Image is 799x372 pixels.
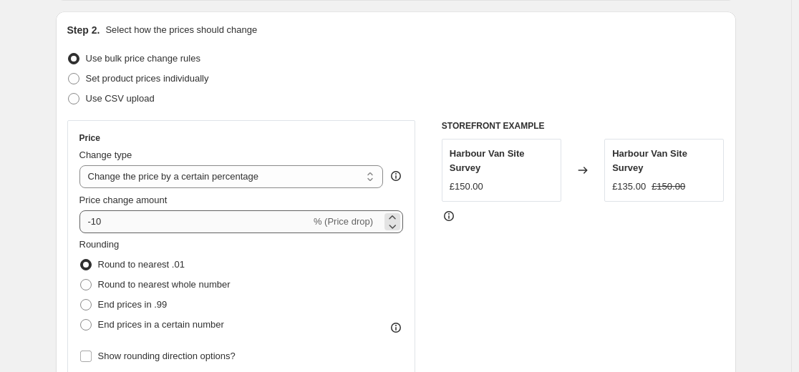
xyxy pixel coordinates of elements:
[79,210,311,233] input: -15
[314,216,373,227] span: % (Price drop)
[79,195,168,205] span: Price change amount
[98,319,224,330] span: End prices in a certain number
[612,148,687,173] span: Harbour Van Site Survey
[79,132,100,144] h3: Price
[79,239,120,250] span: Rounding
[86,53,200,64] span: Use bulk price change rules
[98,299,168,310] span: End prices in .99
[98,259,185,270] span: Round to nearest .01
[450,148,525,173] span: Harbour Van Site Survey
[79,150,132,160] span: Change type
[98,351,236,361] span: Show rounding direction options?
[450,180,483,194] div: £150.00
[98,279,231,290] span: Round to nearest whole number
[652,180,685,194] strike: £150.00
[389,169,403,183] div: help
[105,23,257,37] p: Select how the prices should change
[86,93,155,104] span: Use CSV upload
[612,180,646,194] div: £135.00
[86,73,209,84] span: Set product prices individually
[442,120,725,132] h6: STOREFRONT EXAMPLE
[67,23,100,37] h2: Step 2.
